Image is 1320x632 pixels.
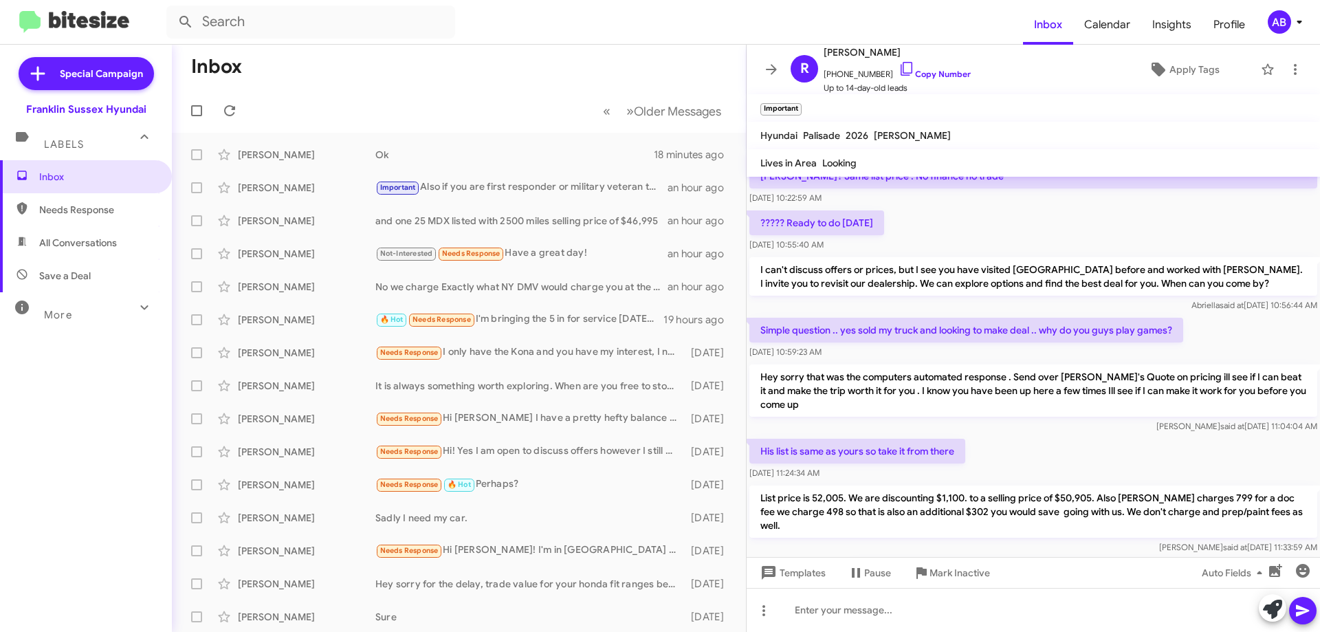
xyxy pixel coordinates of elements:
[684,610,735,624] div: [DATE]
[375,280,668,294] div: No we charge Exactly what NY DMV would charge you at the office. In [GEOGRAPHIC_DATA] we do not p...
[1268,10,1291,34] div: AB
[375,179,668,195] div: Also if you are first responder or military veteran there's additional $500 off if you qualify fo...
[1159,542,1317,552] span: [PERSON_NAME] [DATE] 11:33:59 AM
[747,560,837,585] button: Templates
[238,280,375,294] div: [PERSON_NAME]
[749,210,884,235] p: ????? Ready to do [DATE]
[1023,5,1073,45] a: Inbox
[238,610,375,624] div: [PERSON_NAME]
[684,379,735,393] div: [DATE]
[663,313,735,327] div: 19 hours ago
[238,412,375,426] div: [PERSON_NAME]
[864,560,891,585] span: Pause
[1191,300,1317,310] span: Abriella [DATE] 10:56:44 AM
[1156,421,1317,431] span: [PERSON_NAME] [DATE] 11:04:04 AM
[1141,5,1202,45] a: Insights
[668,247,735,261] div: an hour ago
[380,480,439,489] span: Needs Response
[60,67,143,80] span: Special Campaign
[412,315,471,324] span: Needs Response
[758,560,826,585] span: Templates
[803,129,840,142] span: Palisade
[375,148,654,162] div: Ok
[595,97,619,125] button: Previous
[1220,300,1244,310] span: said at
[684,412,735,426] div: [DATE]
[1073,5,1141,45] a: Calendar
[375,577,684,591] div: Hey sorry for the delay, trade value for your honda fit ranges between $1820 - $5201 depending on...
[874,129,951,142] span: [PERSON_NAME]
[749,486,1317,538] p: List price is 52,005. We are discounting $1,100. to a selling price of $50,905. Also [PERSON_NAME...
[375,444,684,459] div: Hi! Yes I am open to discuss offers however I still owe like $24,000
[749,468,819,478] span: [DATE] 11:24:34 AM
[668,214,735,228] div: an hour ago
[238,445,375,459] div: [PERSON_NAME]
[442,249,500,258] span: Needs Response
[902,560,1001,585] button: Mark Inactive
[39,269,91,283] span: Save a Deal
[166,6,455,39] input: Search
[1113,57,1254,82] button: Apply Tags
[448,480,471,489] span: 🔥 Hot
[899,69,971,79] a: Copy Number
[238,478,375,492] div: [PERSON_NAME]
[380,447,439,456] span: Needs Response
[1202,5,1256,45] a: Profile
[238,346,375,360] div: [PERSON_NAME]
[760,103,802,116] small: Important
[238,379,375,393] div: [PERSON_NAME]
[375,477,684,492] div: Perhaps?
[684,478,735,492] div: [DATE]
[824,61,971,81] span: [PHONE_NUMBER]
[749,439,965,464] p: His list is same as yours so take it from there
[375,411,684,426] div: Hi [PERSON_NAME] I have a pretty hefty balance on my loan and would need to be offered enough tha...
[1223,542,1247,552] span: said at
[1191,560,1279,585] button: Auto Fields
[684,577,735,591] div: [DATE]
[929,560,990,585] span: Mark Inactive
[749,239,824,250] span: [DATE] 10:55:40 AM
[824,44,971,61] span: [PERSON_NAME]
[668,280,735,294] div: an hour ago
[238,577,375,591] div: [PERSON_NAME]
[749,257,1317,296] p: I can't discuss offers or prices, but I see you have visited [GEOGRAPHIC_DATA] before and worked ...
[238,511,375,525] div: [PERSON_NAME]
[380,315,404,324] span: 🔥 Hot
[238,247,375,261] div: [PERSON_NAME]
[238,181,375,195] div: [PERSON_NAME]
[238,544,375,558] div: [PERSON_NAME]
[618,97,729,125] button: Next
[749,318,1183,342] p: Simple question .. yes sold my truck and looking to make deal .. why do you guys play games?
[375,379,684,393] div: It is always something worth exploring. When are you free to stop by? You can sit with [PERSON_NA...
[1256,10,1305,34] button: AB
[380,546,439,555] span: Needs Response
[749,193,822,203] span: [DATE] 10:22:59 AM
[668,181,735,195] div: an hour ago
[375,246,668,261] div: Have a great day!
[800,58,809,80] span: R
[1202,560,1268,585] span: Auto Fields
[26,102,146,116] div: Franklin Sussex Hyundai
[238,148,375,162] div: [PERSON_NAME]
[846,129,868,142] span: 2026
[375,312,663,327] div: I'm bringing the 5 in for service [DATE] so I'll see you sometime [DATE] have a nice day off
[380,414,439,423] span: Needs Response
[39,170,156,184] span: Inbox
[824,81,971,95] span: Up to 14-day-old leads
[375,610,684,624] div: Sure
[238,313,375,327] div: [PERSON_NAME]
[380,183,416,192] span: Important
[634,104,721,119] span: Older Messages
[595,97,729,125] nav: Page navigation example
[822,157,857,169] span: Looking
[375,543,684,558] div: Hi [PERSON_NAME]! I'm in [GEOGRAPHIC_DATA] on [GEOGRAPHIC_DATA]. What's your quote on 2026 Ioniq ...
[39,236,117,250] span: All Conversations
[44,309,72,321] span: More
[684,346,735,360] div: [DATE]
[1220,421,1244,431] span: said at
[749,347,822,357] span: [DATE] 10:59:23 AM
